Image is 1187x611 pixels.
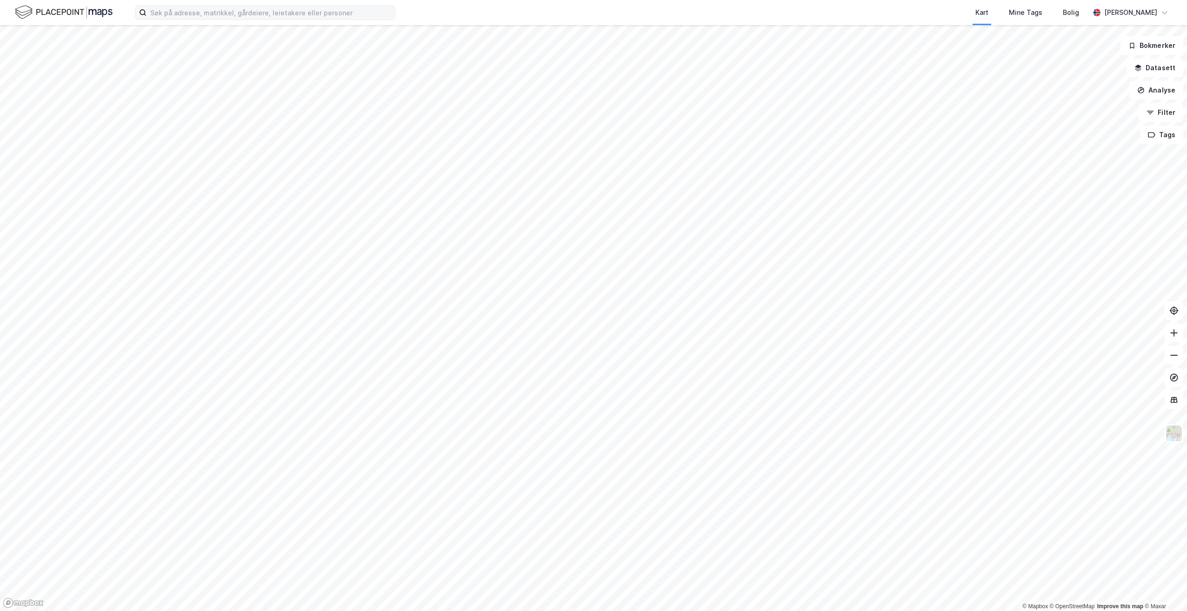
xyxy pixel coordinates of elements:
iframe: Chat Widget [1140,566,1187,611]
div: Kart [975,7,988,18]
div: Mine Tags [1009,7,1042,18]
input: Søk på adresse, matrikkel, gårdeiere, leietakere eller personer [147,6,395,20]
div: Bolig [1063,7,1079,18]
img: logo.f888ab2527a4732fd821a326f86c7f29.svg [15,4,113,20]
div: [PERSON_NAME] [1104,7,1157,18]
